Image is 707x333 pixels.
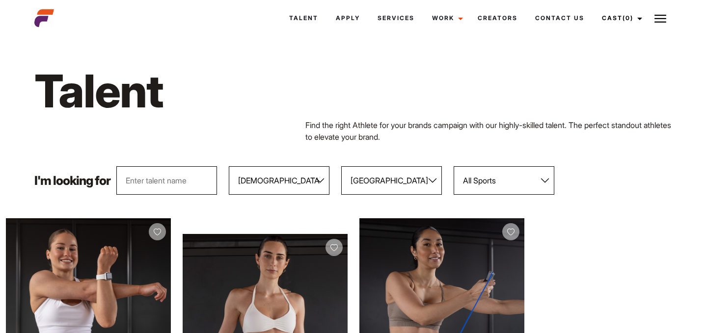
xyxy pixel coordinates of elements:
[423,5,469,31] a: Work
[34,175,110,187] p: I'm looking for
[34,8,54,28] img: cropped-aefm-brand-fav-22-square.png
[623,14,633,22] span: (0)
[469,5,526,31] a: Creators
[593,5,648,31] a: Cast(0)
[34,63,402,119] h1: Talent
[280,5,327,31] a: Talent
[327,5,369,31] a: Apply
[305,119,673,143] p: Find the right Athlete for your brands campaign with our highly-skilled talent. The perfect stand...
[116,166,217,195] input: Enter talent name
[369,5,423,31] a: Services
[526,5,593,31] a: Contact Us
[654,13,666,25] img: Burger icon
